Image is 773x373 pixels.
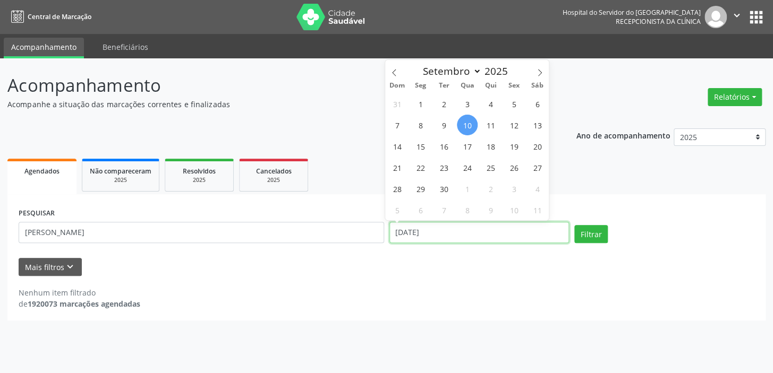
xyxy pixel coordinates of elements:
[480,178,501,199] span: Outubro 2, 2025
[574,225,608,243] button: Filtrar
[731,10,743,21] i: 
[504,178,524,199] span: Outubro 3, 2025
[616,17,701,26] span: Recepcionista da clínica
[479,82,502,89] span: Qui
[457,115,478,135] span: Setembro 10, 2025
[527,93,548,114] span: Setembro 6, 2025
[19,287,140,298] div: Nenhum item filtrado
[434,115,454,135] span: Setembro 9, 2025
[387,93,407,114] span: Agosto 31, 2025
[504,93,524,114] span: Setembro 5, 2025
[24,167,60,176] span: Agendados
[387,136,407,157] span: Setembro 14, 2025
[504,136,524,157] span: Setembro 19, 2025
[173,176,226,184] div: 2025
[387,157,407,178] span: Setembro 21, 2025
[457,93,478,114] span: Setembro 3, 2025
[183,167,216,176] span: Resolvidos
[410,93,431,114] span: Setembro 1, 2025
[527,115,548,135] span: Setembro 13, 2025
[410,178,431,199] span: Setembro 29, 2025
[727,6,747,28] button: 
[4,38,84,58] a: Acompanhamento
[434,136,454,157] span: Setembro 16, 2025
[504,157,524,178] span: Setembro 26, 2025
[502,82,525,89] span: Sex
[527,199,548,220] span: Outubro 11, 2025
[7,8,91,25] a: Central de Marcação
[457,157,478,178] span: Setembro 24, 2025
[385,82,409,89] span: Dom
[527,157,548,178] span: Setembro 27, 2025
[527,178,548,199] span: Outubro 4, 2025
[434,93,454,114] span: Setembro 2, 2025
[563,8,701,17] div: Hospital do Servidor do [GEOGRAPHIC_DATA]
[457,178,478,199] span: Outubro 1, 2025
[455,82,479,89] span: Qua
[387,178,407,199] span: Setembro 28, 2025
[256,167,292,176] span: Cancelados
[434,199,454,220] span: Outubro 7, 2025
[19,258,82,276] button: Mais filtroskeyboard_arrow_down
[504,199,524,220] span: Outubro 10, 2025
[704,6,727,28] img: img
[95,38,156,56] a: Beneficiários
[480,199,501,220] span: Outubro 9, 2025
[457,199,478,220] span: Outubro 8, 2025
[410,157,431,178] span: Setembro 22, 2025
[247,176,300,184] div: 2025
[7,72,538,99] p: Acompanhamento
[708,88,762,106] button: Relatórios
[434,178,454,199] span: Setembro 30, 2025
[457,136,478,157] span: Setembro 17, 2025
[19,222,384,243] input: Nome, código do beneficiário ou CPF
[90,167,151,176] span: Não compareceram
[418,64,482,79] select: Month
[747,8,766,27] button: apps
[19,298,140,309] div: de
[434,157,454,178] span: Setembro 23, 2025
[28,12,91,21] span: Central de Marcação
[480,93,501,114] span: Setembro 4, 2025
[410,136,431,157] span: Setembro 15, 2025
[410,115,431,135] span: Setembro 8, 2025
[527,136,548,157] span: Setembro 20, 2025
[409,82,432,89] span: Seg
[7,99,538,110] p: Acompanhe a situação das marcações correntes e finalizadas
[90,176,151,184] div: 2025
[387,115,407,135] span: Setembro 7, 2025
[504,115,524,135] span: Setembro 12, 2025
[480,136,501,157] span: Setembro 18, 2025
[389,222,570,243] input: Selecione um intervalo
[64,261,76,273] i: keyboard_arrow_down
[525,82,549,89] span: Sáb
[410,199,431,220] span: Outubro 6, 2025
[19,205,55,222] label: PESQUISAR
[432,82,455,89] span: Ter
[481,64,516,78] input: Year
[480,157,501,178] span: Setembro 25, 2025
[387,199,407,220] span: Outubro 5, 2025
[576,128,670,142] p: Ano de acompanhamento
[28,299,140,309] strong: 1920073 marcações agendadas
[480,115,501,135] span: Setembro 11, 2025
